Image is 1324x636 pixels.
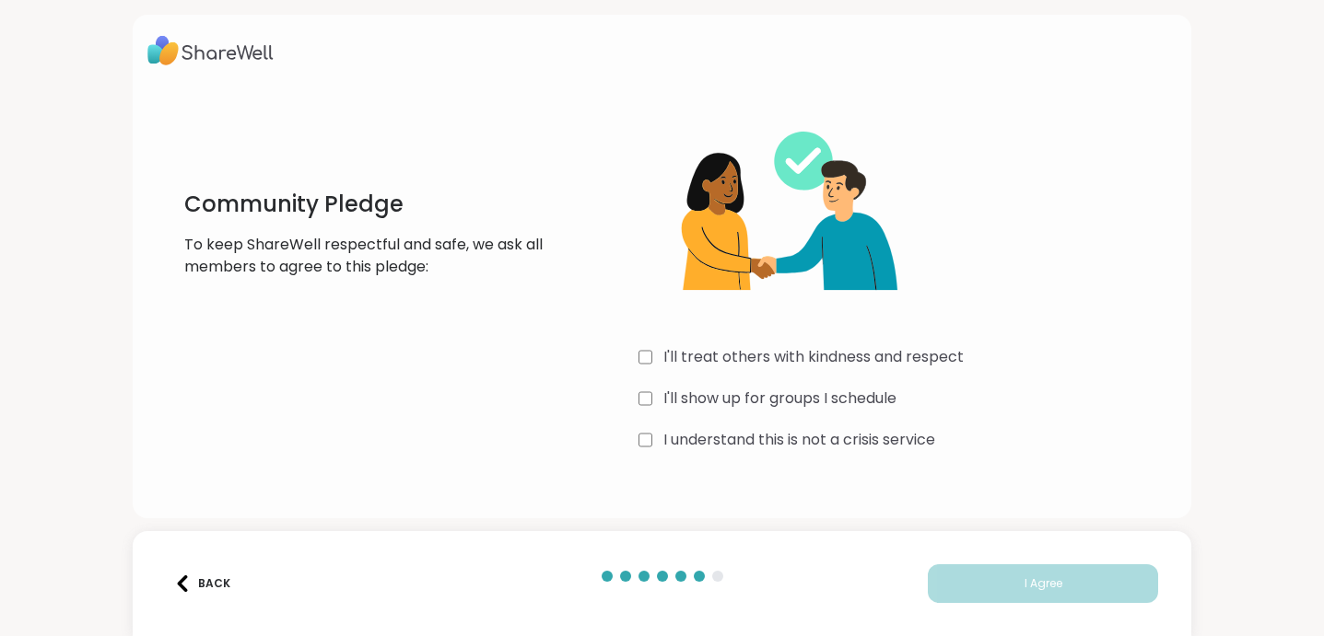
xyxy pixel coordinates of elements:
[663,346,964,368] label: I'll treat others with kindness and respect
[663,429,935,451] label: I understand this is not a crisis service
[166,564,240,603] button: Back
[663,387,896,410] label: I'll show up for groups I schedule
[1025,575,1062,592] span: I Agree
[184,190,543,219] h1: Community Pledge
[928,564,1158,603] button: I Agree
[174,575,230,592] div: Back
[147,29,274,72] img: ShareWell Logo
[184,234,543,278] p: To keep ShareWell respectful and safe, we ask all members to agree to this pledge:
